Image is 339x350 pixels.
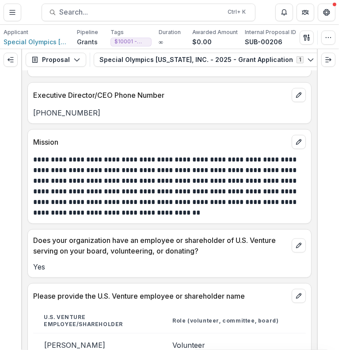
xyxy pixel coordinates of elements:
button: Proposal [26,53,86,67]
p: Please provide the U.S. Venture employee or shareholder name [33,291,288,301]
p: Mission [33,137,288,147]
p: Internal Proposal ID [245,28,296,36]
button: Partners [297,4,314,21]
button: Expand right [321,53,335,67]
p: ∞ [159,37,163,46]
p: Grants [77,37,98,46]
button: Special Olympics [US_STATE], INC. - 2025 - Grant Application1 [94,53,320,67]
p: Awarded Amount [192,28,238,36]
button: Notifications [275,4,293,21]
a: Special Olympics [US_STATE], INC. [4,37,70,46]
p: [PHONE_NUMBER] [33,108,306,118]
p: Tags [110,28,124,36]
button: edit [292,238,306,253]
button: Toggle Menu [4,4,21,21]
p: $0.00 [192,37,212,46]
p: Does your organization have an employee or shareholder of U.S. Venture serving on your board, vol... [33,235,288,256]
button: edit [292,88,306,102]
button: Expand left [4,53,18,67]
p: Executive Director/CEO Phone Number [33,90,288,100]
button: Get Help [318,4,335,21]
span: $10001 - $35000 [114,38,148,45]
button: edit [292,135,306,149]
button: edit [292,289,306,303]
p: Duration [159,28,181,36]
p: SUB-00206 [245,37,282,46]
button: Search... [42,4,255,21]
th: U.S. VENTURE EMPLOYEE/SHAREHOLDER [33,308,162,334]
p: Yes [33,262,306,272]
p: Pipeline [77,28,98,36]
p: Applicant [4,28,28,36]
div: Ctrl + K [226,7,248,17]
th: Role (volunteer, committee, board) [162,308,306,334]
span: Search... [60,8,223,16]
